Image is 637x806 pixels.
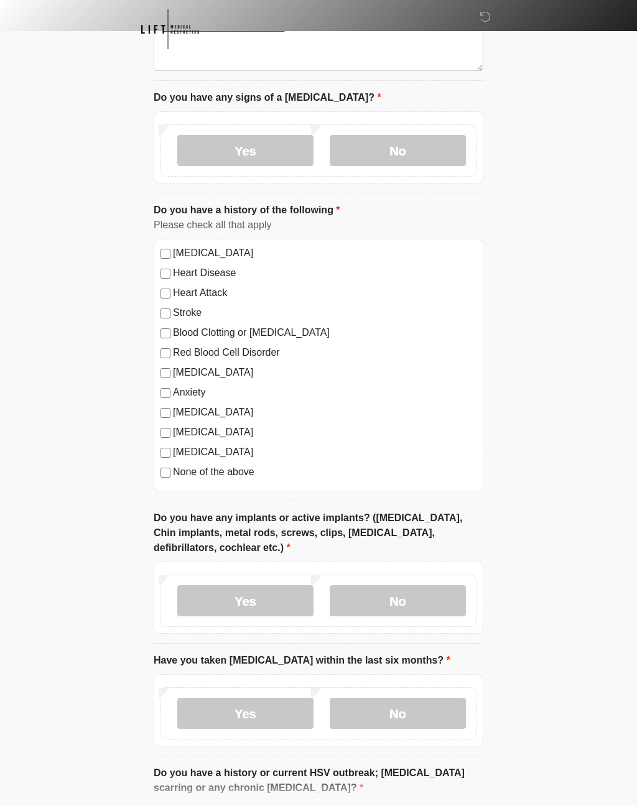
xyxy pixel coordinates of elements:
label: Do you have any implants or active implants? ([MEDICAL_DATA], Chin implants, metal rods, screws, ... [154,511,483,555]
input: None of the above [160,468,170,478]
input: Heart Attack [160,289,170,299]
input: Heart Disease [160,269,170,279]
label: Heart Attack [173,285,477,300]
label: [MEDICAL_DATA] [173,405,477,420]
label: Have you taken [MEDICAL_DATA] within the last six months? [154,653,450,668]
input: [MEDICAL_DATA] [160,368,170,378]
input: [MEDICAL_DATA] [160,448,170,458]
label: [MEDICAL_DATA] [173,425,477,440]
label: Blood Clotting or [MEDICAL_DATA] [173,325,477,340]
div: Please check all that apply [154,218,483,233]
input: Stroke [160,308,170,318]
label: Yes [177,135,314,166]
input: Blood Clotting or [MEDICAL_DATA] [160,328,170,338]
label: Yes [177,585,314,616]
label: Stroke [173,305,477,320]
input: [MEDICAL_DATA] [160,249,170,259]
label: Red Blood Cell Disorder [173,345,477,360]
img: Lift Medical Aesthetics Logo [141,9,199,49]
input: Anxiety [160,388,170,398]
input: [MEDICAL_DATA] [160,408,170,418]
label: [MEDICAL_DATA] [173,246,477,261]
label: None of the above [173,465,477,479]
label: Yes [177,698,314,729]
label: Do you have any signs of a [MEDICAL_DATA]? [154,90,381,105]
input: Red Blood Cell Disorder [160,348,170,358]
label: Heart Disease [173,266,477,280]
label: No [330,135,466,166]
label: Do you have a history or current HSV outbreak; [MEDICAL_DATA] scarring or any chronic [MEDICAL_DA... [154,766,483,795]
input: [MEDICAL_DATA] [160,428,170,438]
label: [MEDICAL_DATA] [173,365,477,380]
label: No [330,585,466,616]
label: No [330,698,466,729]
label: Do you have a history of the following [154,203,340,218]
label: [MEDICAL_DATA] [173,445,477,460]
label: Anxiety [173,385,477,400]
